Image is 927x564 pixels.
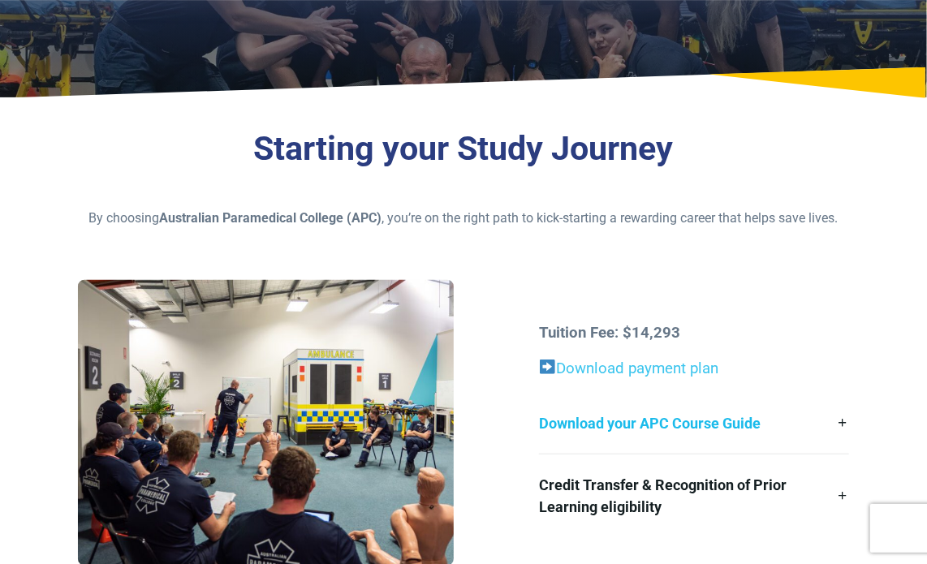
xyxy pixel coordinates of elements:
a: Credit Transfer & Recognition of Prior Learning eligibility [539,454,849,537]
a: Download your APC Course Guide [539,393,849,454]
img: ➡️ [540,359,555,375]
p: By choosing , you’re on the right path to kick-starting a rewarding career that helps save lives. [78,209,849,228]
a: Download payment plan [556,359,718,377]
strong: Tuition Fee: $14,293 [539,324,680,342]
h3: Starting your Study Journey [78,129,849,170]
strong: Australian Paramedical College (APC) [159,210,382,226]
